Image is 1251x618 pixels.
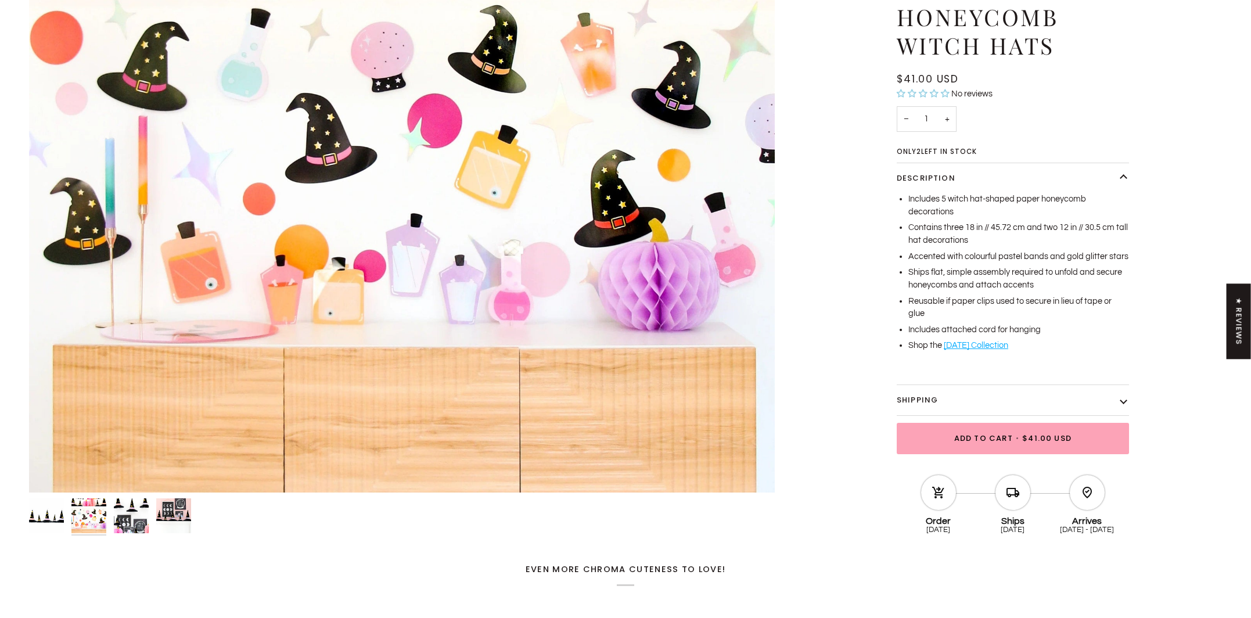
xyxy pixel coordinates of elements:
[71,498,106,533] img: Starry Honeycomb Witch Hats
[29,498,64,533] img: Starry Honeycomb Witch Hats
[897,163,1129,193] button: Description
[908,340,1129,353] li: Shop the
[908,250,1129,263] li: Accented with colourful pastel bands and gold glitter stars
[908,193,1129,218] li: Includes 5 witch hat-shaped paper honeycomb decorations
[1022,433,1072,444] span: $41.00 USD
[897,106,957,132] input: Quantity
[897,72,959,86] span: $41.00 USD
[1227,283,1251,359] div: Click to open Judge.me floating reviews tab
[901,512,976,526] div: Order
[897,149,986,156] span: Only left in stock
[156,498,191,533] img: Starry Honeycomb Witch Hats
[1013,433,1023,444] span: •
[1050,512,1124,526] div: Arrives
[1001,526,1024,534] ab-date-text: [DATE]
[897,385,1129,415] button: Shipping
[976,512,1050,526] div: Ships
[908,324,1129,336] li: Includes attached cord for hanging
[908,295,1129,321] li: Reusable if paper clips used to secure in lieu of tape or glue
[954,433,1013,444] span: Add to Cart
[916,147,921,156] span: 2
[908,222,1129,247] li: Contains three 18 in // 45.72 cm and two 12 in // 30.5 cm tall hat decorations
[233,564,1018,586] h2: Even more Chroma cuteness to love!
[951,89,993,98] span: No reviews
[897,423,1129,454] button: Add to Cart
[944,342,1008,350] a: [DATE] Collection
[114,498,149,533] img: Starry Honeycomb Witch Hats
[1060,526,1114,534] ab-date-text: [DATE] - [DATE]
[926,526,950,534] ab-date-text: [DATE]
[938,106,957,132] button: Increase quantity
[908,266,1129,292] li: Ships flat, simple assembly required to unfold and secure honeycombs and attach accents
[897,106,915,132] button: Decrease quantity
